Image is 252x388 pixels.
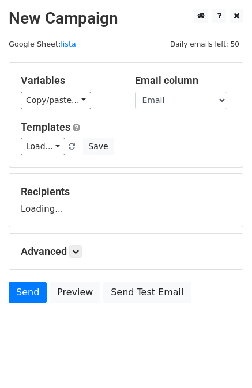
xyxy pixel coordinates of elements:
[21,92,91,109] a: Copy/paste...
[9,9,243,28] h2: New Campaign
[21,121,70,133] a: Templates
[135,74,232,87] h5: Email column
[83,138,113,155] button: Save
[21,185,231,198] h5: Recipients
[21,74,118,87] h5: Variables
[166,38,243,51] span: Daily emails left: 50
[21,185,231,215] div: Loading...
[166,40,243,48] a: Daily emails left: 50
[9,40,76,48] small: Google Sheet:
[50,282,100,303] a: Preview
[103,282,191,303] a: Send Test Email
[21,245,231,258] h5: Advanced
[61,40,76,48] a: lista
[9,282,47,303] a: Send
[21,138,65,155] a: Load...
